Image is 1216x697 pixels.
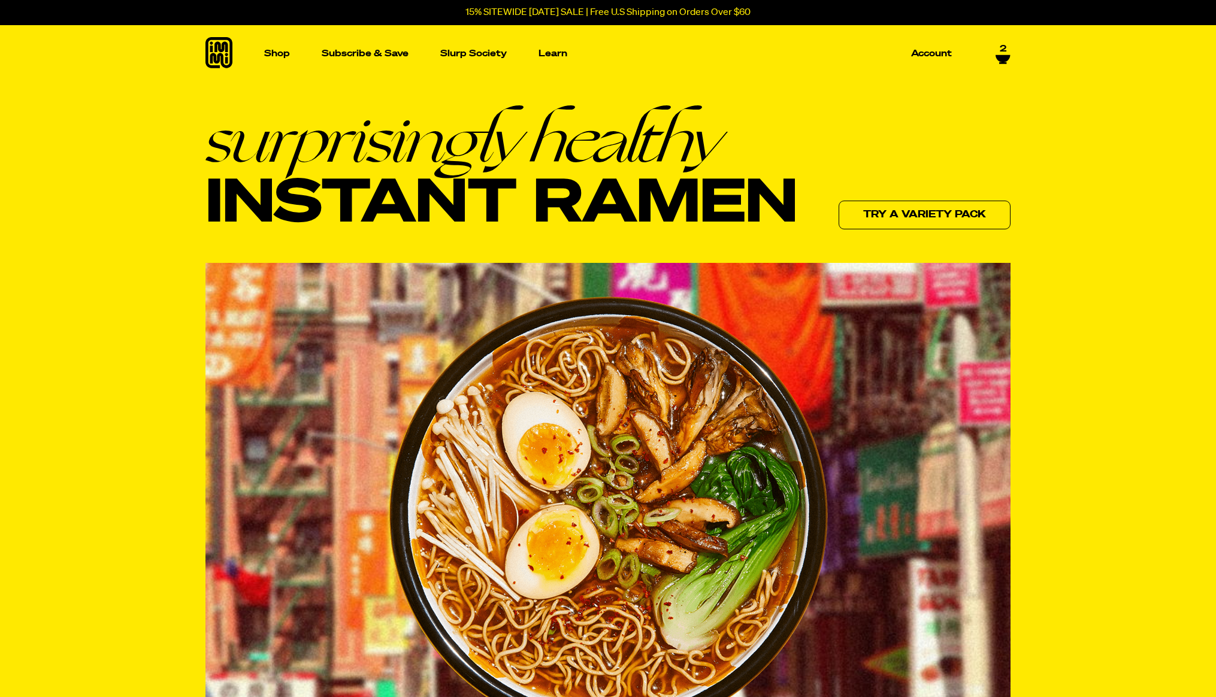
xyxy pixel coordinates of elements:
a: Subscribe & Save [317,44,413,63]
p: Subscribe & Save [322,49,409,58]
a: Learn [534,25,572,82]
a: Try a variety pack [839,201,1011,229]
span: 2 [1000,43,1006,54]
p: Shop [264,49,290,58]
a: 2 [996,43,1011,63]
h1: Instant Ramen [205,106,797,238]
p: Account [911,49,952,58]
em: surprisingly healthy [205,106,797,172]
nav: Main navigation [259,25,957,82]
a: Account [906,44,957,63]
a: Slurp Society [435,44,512,63]
p: Learn [539,49,567,58]
p: 15% SITEWIDE [DATE] SALE | Free U.S Shipping on Orders Over $60 [465,7,751,18]
p: Slurp Society [440,49,507,58]
a: Shop [259,25,295,82]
